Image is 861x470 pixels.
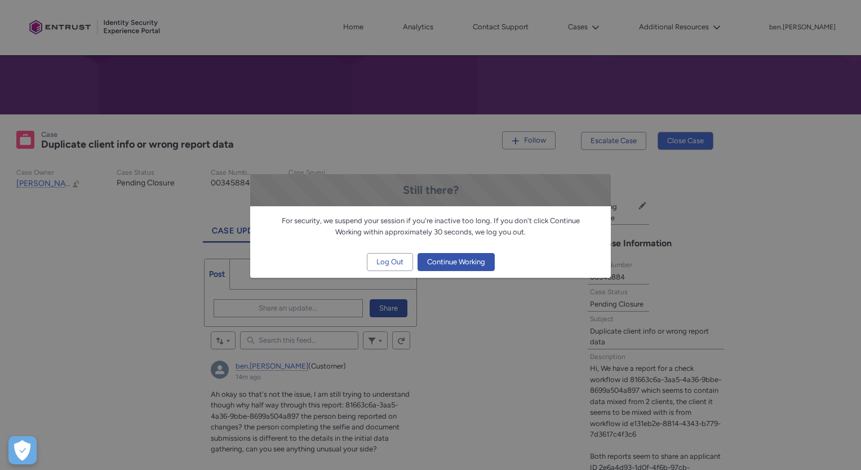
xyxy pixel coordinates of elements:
[427,254,485,271] span: Continue Working
[403,183,459,197] span: Still there?
[367,253,413,271] button: Log Out
[418,253,495,271] button: Continue Working
[8,436,37,464] div: Cookie Preferences
[8,436,37,464] button: Open Preferences
[282,216,580,236] span: For security, we suspend your session if you're inactive too long. If you don't click Continue Wo...
[376,254,403,271] span: Log Out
